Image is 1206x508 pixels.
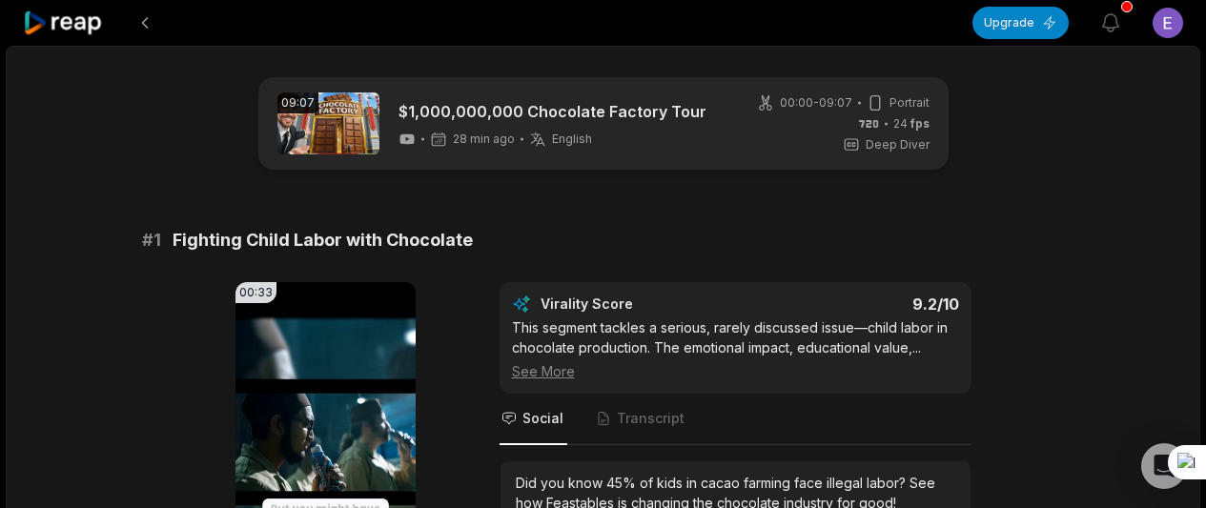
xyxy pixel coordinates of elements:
span: 28 min ago [453,132,515,147]
span: # 1 [142,227,161,254]
div: Open Intercom Messenger [1141,443,1187,489]
a: $1,000,000,000 Chocolate Factory Tour [399,100,706,123]
div: 9.2 /10 [754,295,959,314]
span: Social [522,409,563,428]
span: Fighting Child Labor with Chocolate [173,227,473,254]
span: fps [910,116,930,131]
span: English [552,132,592,147]
div: This segment tackles a serious, rarely discussed issue—child labor in chocolate production. The e... [512,317,959,381]
span: 00:00 - 09:07 [780,94,852,112]
span: Transcript [617,409,685,428]
span: Portrait [889,94,930,112]
span: Deep Diver [866,136,930,153]
span: 24 [893,115,930,132]
div: See More [512,361,959,381]
div: Virality Score [541,295,746,314]
button: Upgrade [972,7,1069,39]
nav: Tabs [500,394,971,445]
